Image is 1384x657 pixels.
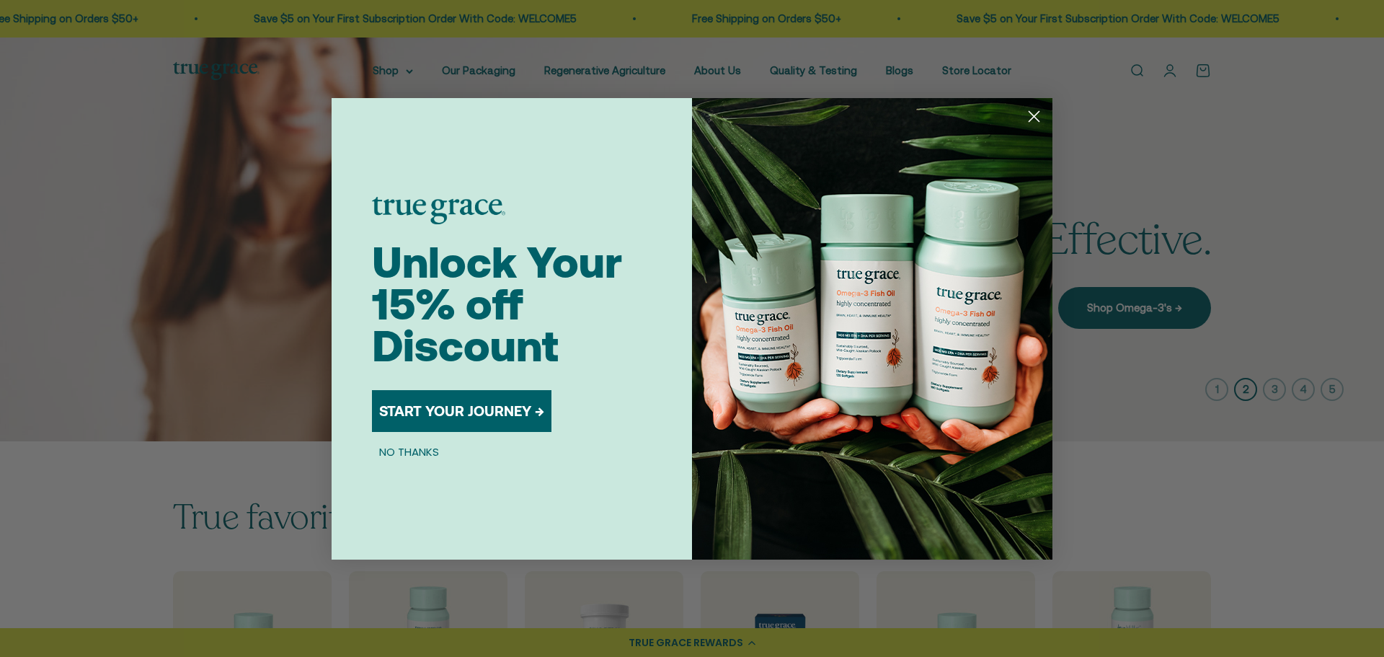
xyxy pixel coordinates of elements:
img: logo placeholder [372,197,505,224]
button: NO THANKS [372,444,446,461]
img: 098727d5-50f8-4f9b-9554-844bb8da1403.jpeg [692,98,1052,560]
button: Close dialog [1021,104,1047,129]
span: Unlock Your 15% off Discount [372,237,622,371]
button: START YOUR JOURNEY → [372,390,551,432]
